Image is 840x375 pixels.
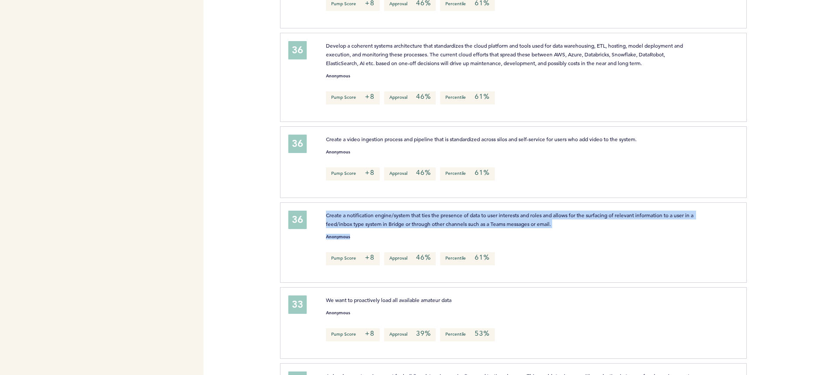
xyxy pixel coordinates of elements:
p: Approval [384,328,436,341]
p: Pump Score [326,167,380,181]
em: +8 [365,253,374,262]
em: +8 [365,92,374,101]
div: 36 [288,41,307,59]
p: Percentile [440,167,494,181]
small: Anonymous [326,311,350,315]
div: 36 [288,211,307,229]
p: Approval [384,252,436,265]
em: +8 [365,329,374,338]
div: 36 [288,135,307,153]
p: Percentile [440,91,494,104]
small: Anonymous [326,150,350,154]
p: Pump Score [326,252,380,265]
em: 46% [416,253,430,262]
p: Pump Score [326,328,380,341]
small: Anonymous [326,235,350,239]
em: 46% [416,92,430,101]
div: 33 [288,295,307,314]
em: +8 [365,168,374,177]
p: Approval [384,167,436,181]
p: Percentile [440,328,494,341]
p: Pump Score [326,91,380,104]
em: 46% [416,168,430,177]
em: 61% [475,168,489,177]
span: Develop a coherent systems architecture that standardizes the cloud platform and tools used for d... [326,42,684,66]
p: Percentile [440,252,494,265]
em: 61% [475,92,489,101]
span: Create a video ingestion process and pipeline that is standardized across silos and self-service ... [326,135,637,142]
span: We want to proactively load all available amateur data [326,296,451,303]
em: 39% [416,329,430,338]
p: Approval [384,91,436,104]
small: Anonymous [326,74,350,78]
span: Create a notification engine/system that ties the presence of data to user interests and roles an... [326,212,695,227]
em: 61% [475,253,489,262]
em: 53% [475,329,489,338]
